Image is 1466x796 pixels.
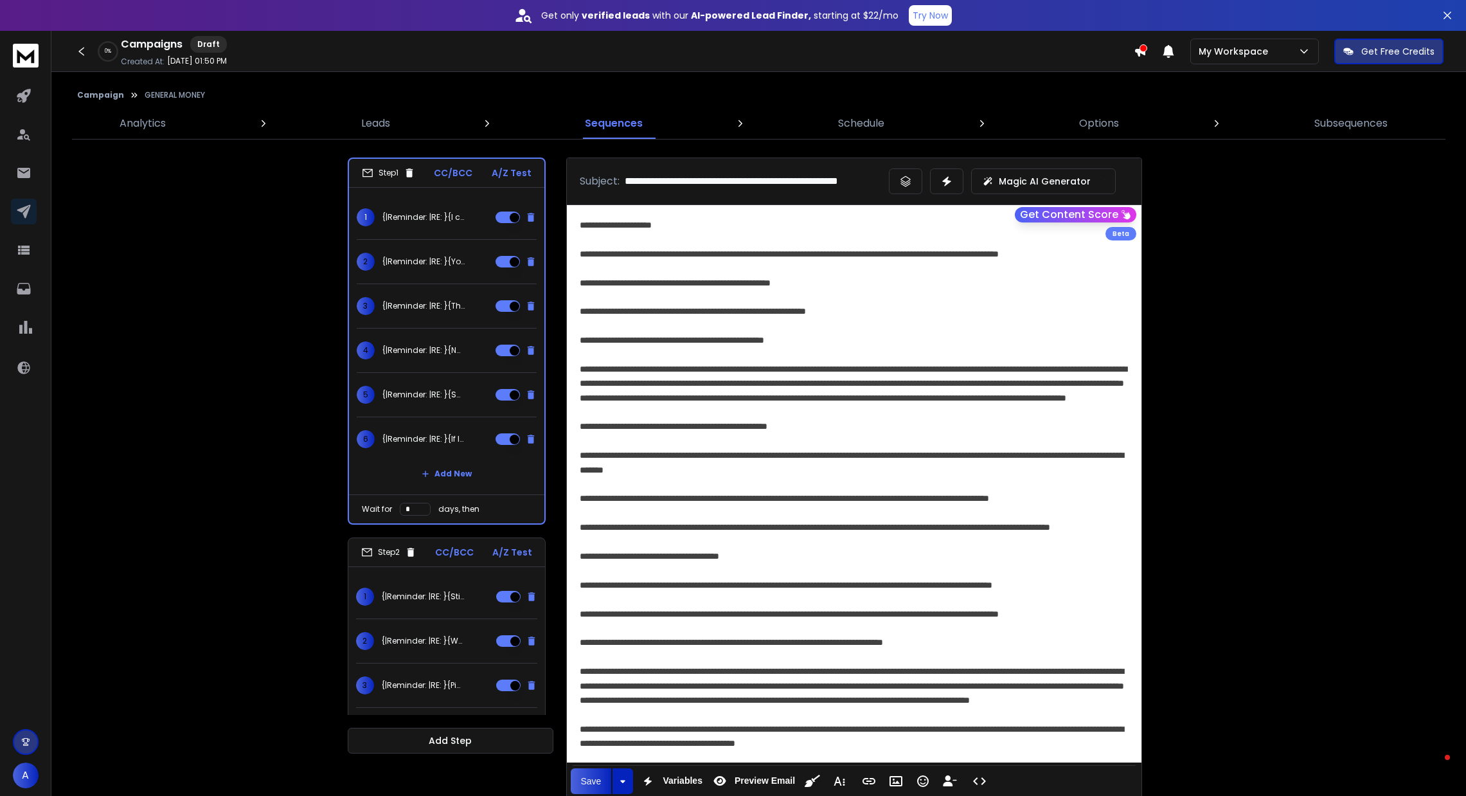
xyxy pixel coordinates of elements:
[1334,39,1444,64] button: Get Free Credits
[999,175,1091,188] p: Magic AI Generator
[382,301,465,311] p: {|Reminder: |RE: }{The truth about AI|AI isn’t coming — it’s HERE|You’re already behind (unless...)}
[348,158,546,525] li: Step1CC/BCCA/Z Test1{|Reminder: |RE: }{I call BS|How's it {real|possible} }2{|Reminder: |RE: }{Yo...
[382,345,465,356] p: {|Reminder: |RE: }{Not a sales pitch|Not a guru trick|No fluff — just facts}
[357,430,375,448] span: 6
[77,90,124,100] button: Campaign
[1419,752,1450,782] iframe: Intercom live chat
[1079,116,1119,131] p: Options
[660,775,705,786] span: Variables
[577,108,650,139] a: Sequences
[438,504,479,514] p: days, then
[382,636,464,646] p: {|Reminder: |RE: }{What if you just replied?|This takes 5 seconds|Let’s make this easy}
[112,108,174,139] a: Analytics
[357,253,375,271] span: 2
[1307,108,1395,139] a: Subsequences
[356,676,374,694] span: 3
[357,341,375,359] span: 4
[732,775,798,786] span: Preview Email
[434,167,472,179] p: CC/BCC
[938,768,962,794] button: Insert Unsubscribe Link
[382,592,464,602] p: {|Reminder: |RE: }{Still curious?|Haven’t replied yet…|This part is wild|Forgot to reply?}
[356,588,374,606] span: 1
[382,257,465,267] p: {|Reminder: |RE: }{You still working hard?|Time to stop hustling?|Working harder than AI?}
[800,768,825,794] button: Clean HTML
[121,57,165,67] p: Created At:
[121,37,183,52] h1: Campaigns
[13,763,39,788] button: A
[830,108,892,139] a: Schedule
[145,90,205,100] p: GENERAL MONEY
[911,768,935,794] button: Emoticons
[382,680,464,691] p: {|Reminder: |RE: }{Pick a word|Your shortcut to AI|Reply with just one word|One Word}
[1314,116,1388,131] p: Subsequences
[382,390,465,400] p: {|Reminder: |RE: }{Saw your profile|You popped up|Quick question|You still in the {game|biz}?}
[636,768,705,794] button: Variables
[357,386,375,404] span: 5
[362,167,415,179] div: Step 1
[382,212,465,222] p: {|Reminder: |RE: }{I call BS|How's it {real|possible} }
[1361,45,1435,58] p: Get Free Credits
[571,768,612,794] button: Save
[1105,227,1136,240] div: Beta
[1015,207,1136,222] button: Get Content Score
[582,9,650,22] strong: verified leads
[361,547,416,558] div: Step 2
[13,44,39,68] img: logo
[348,728,553,754] button: Add Step
[913,9,948,22] p: Try Now
[909,5,952,26] button: Try Now
[585,116,643,131] p: Sequences
[884,768,908,794] button: Insert Image (Ctrl+P)
[190,36,227,53] div: Draft
[357,208,375,226] span: 1
[838,116,884,131] p: Schedule
[708,768,798,794] button: Preview Email
[120,116,166,131] p: Analytics
[382,434,465,444] p: {|Reminder: |RE: }{If I offered {U|you} $500/day no strings attached would you take it?|If I coul...
[492,546,532,559] p: A/Z Test
[492,167,532,179] p: A/Z Test
[362,504,392,514] p: Wait for
[971,168,1116,194] button: Magic AI Generator
[435,546,474,559] p: CC/BCC
[356,632,374,650] span: 2
[353,108,398,139] a: Leads
[411,461,482,487] button: Add New
[541,9,898,22] p: Get only with our starting at $22/mo
[1071,108,1127,139] a: Options
[361,116,390,131] p: Leads
[167,56,227,66] p: [DATE] 01:50 PM
[105,48,111,55] p: 0 %
[827,768,852,794] button: More Text
[857,768,881,794] button: Insert Link (Ctrl+K)
[1199,45,1273,58] p: My Workspace
[691,9,811,22] strong: AI-powered Lead Finder,
[580,174,620,189] p: Subject:
[967,768,992,794] button: Code View
[357,297,375,315] span: 3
